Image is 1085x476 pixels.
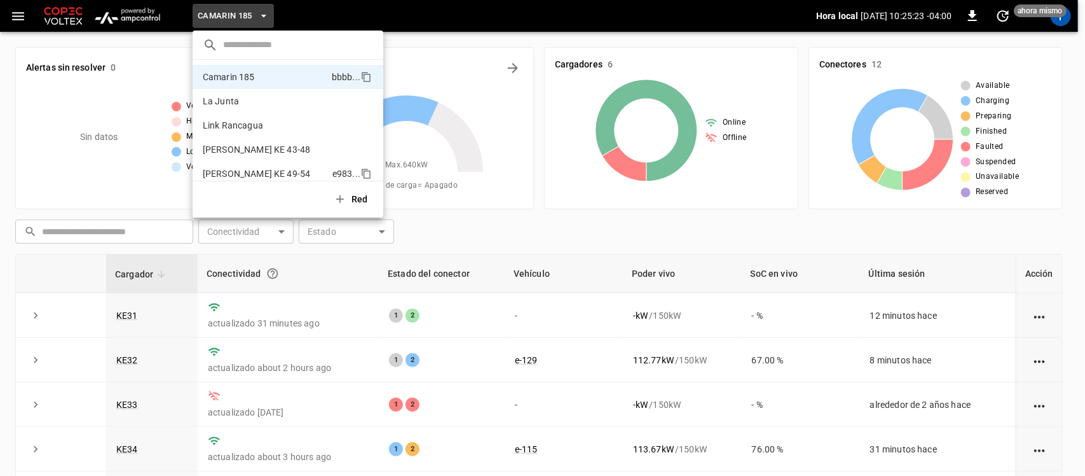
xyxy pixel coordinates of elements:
[203,95,329,108] p: La Junta
[360,166,374,181] div: copy
[203,119,329,132] p: Link Rancagua
[203,71,327,83] p: Camarin 185
[360,69,374,85] div: copy
[203,143,327,156] p: [PERSON_NAME] KE 43-48
[203,167,327,180] p: [PERSON_NAME] KE 49-54
[326,186,378,213] button: Red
